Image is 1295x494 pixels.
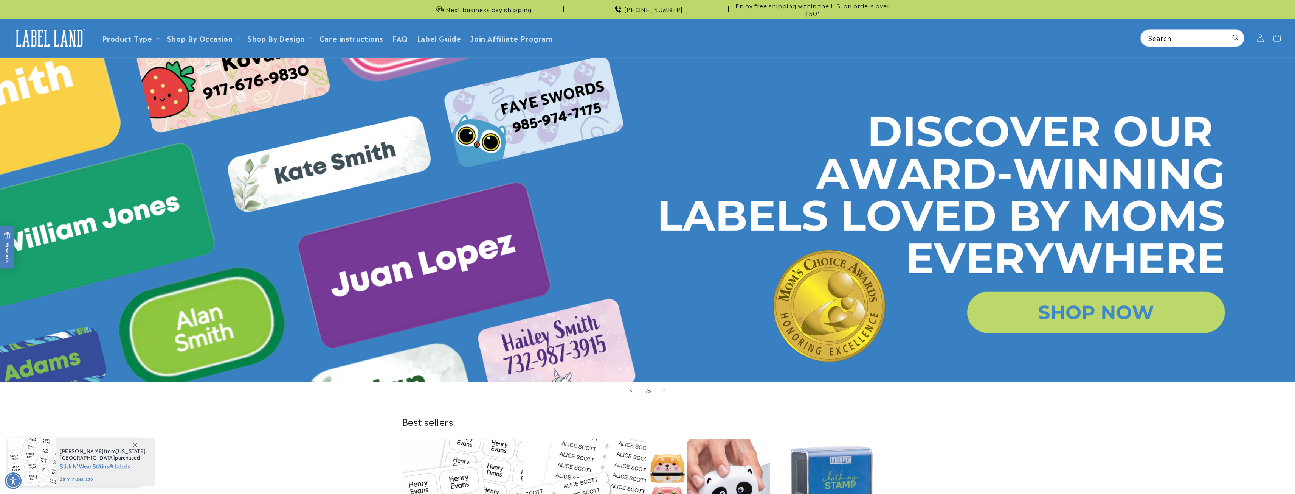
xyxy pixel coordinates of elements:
[623,382,639,399] button: Previous slide
[402,416,893,427] h2: Best sellers
[98,29,163,47] summary: Product Type
[1219,461,1287,486] iframe: Gorgias live chat messenger
[470,34,552,42] span: Join Affiliate Program
[1227,30,1244,46] button: Search
[656,382,673,399] button: Next slide
[413,29,466,47] a: Label Guide
[624,6,683,13] span: [PHONE_NUMBER]
[732,2,893,17] span: Enjoy free shipping within the U.S. on orders over $50*
[644,386,646,394] span: 1
[319,34,383,42] span: Care instructions
[247,33,304,43] a: Shop By Design
[60,454,115,461] span: [GEOGRAPHIC_DATA]
[116,448,146,455] span: [US_STATE]
[392,34,408,42] span: FAQ
[648,386,651,394] span: 5
[9,23,90,53] a: Label Land
[646,386,648,394] span: /
[60,448,104,455] span: [PERSON_NAME]
[167,34,233,42] span: Shop By Occasion
[243,29,315,47] summary: Shop By Design
[5,472,22,489] div: Accessibility Menu
[11,26,87,50] img: Label Land
[388,29,413,47] a: FAQ
[446,6,532,13] span: Next business day shipping
[465,29,557,47] a: Join Affiliate Program
[315,29,388,47] a: Care instructions
[60,448,147,461] span: from , purchased
[102,33,152,43] a: Product Type
[417,34,461,42] span: Label Guide
[163,29,243,47] summary: Shop By Occasion
[4,232,11,263] span: Rewards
